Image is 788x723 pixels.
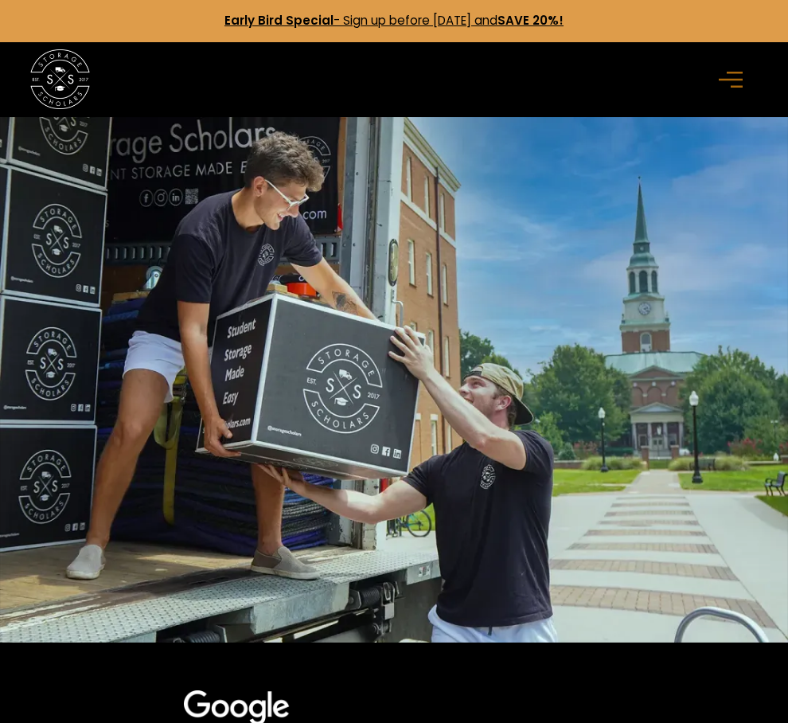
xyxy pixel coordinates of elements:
[30,49,90,109] a: home
[497,12,564,29] strong: SAVE 20%!
[224,12,334,29] strong: Early Bird Special
[224,12,564,29] a: Early Bird Special- Sign up before [DATE] andSAVE 20%!
[710,56,758,104] div: menu
[30,49,90,109] img: Storage Scholars main logo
